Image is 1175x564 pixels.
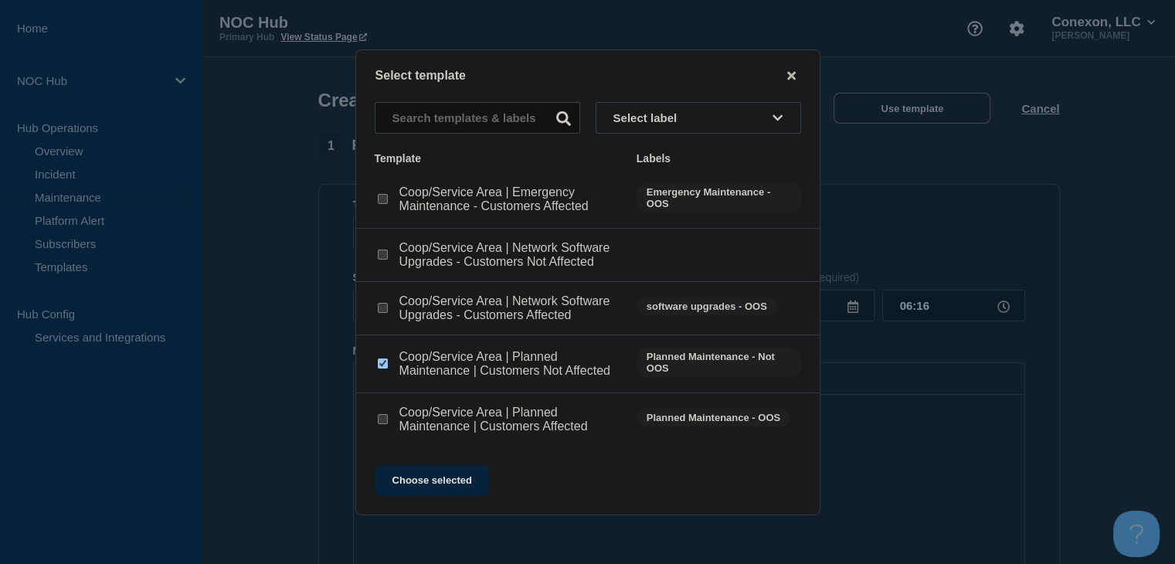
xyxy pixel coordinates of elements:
p: Coop/Service Area | Network Software Upgrades - Customers Not Affected [399,241,621,269]
span: Select label [613,111,684,124]
input: Coop/Service Area | Planned Maintenance | Customers Affected checkbox [378,414,388,424]
input: Search templates & labels [375,102,580,134]
div: Labels [637,152,801,165]
input: Coop/Service Area | Network Software Upgrades - Customers Affected checkbox [378,303,388,313]
p: Coop/Service Area | Network Software Upgrades - Customers Affected [399,294,621,322]
span: Planned Maintenance - Not OOS [637,348,801,377]
input: Coop/Service Area | Emergency Maintenance - Customers Affected checkbox [378,194,388,204]
input: Coop/Service Area | Network Software Upgrades - Customers Not Affected checkbox [378,250,388,260]
div: Select template [356,69,820,83]
button: close button [783,69,800,83]
button: Choose selected [375,465,489,496]
span: Emergency Maintenance - OOS [637,183,801,212]
p: Coop/Service Area | Emergency Maintenance - Customers Affected [399,185,621,213]
p: Coop/Service Area | Planned Maintenance | Customers Affected [399,406,621,433]
button: Select label [596,102,801,134]
span: software upgrades - OOS [637,297,777,315]
div: Template [375,152,621,165]
input: Coop/Service Area | Planned Maintenance | Customers Not Affected checkbox [378,358,388,369]
p: Coop/Service Area | Planned Maintenance | Customers Not Affected [399,350,621,378]
span: Planned Maintenance - OOS [637,409,790,426]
